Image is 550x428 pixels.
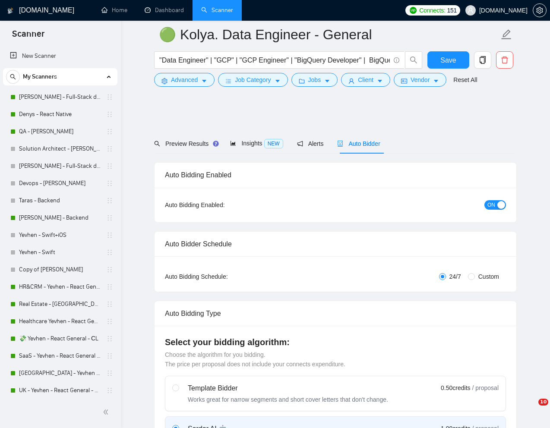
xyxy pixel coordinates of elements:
[447,6,457,15] span: 151
[405,56,422,64] span: search
[440,55,456,66] span: Save
[19,313,101,330] a: Healthcare Yevhen - React General - СL
[230,140,236,146] span: area-chart
[291,73,338,87] button: folderJobscaret-down
[19,347,101,365] a: SaaS - Yevhen - React General - СL
[23,68,57,85] span: My Scanners
[230,140,283,147] span: Insights
[19,88,101,106] a: [PERSON_NAME] - Full-Stack dev
[394,73,446,87] button: idcardVendorcaret-down
[161,78,168,84] span: setting
[533,7,547,14] a: setting
[106,128,113,135] span: holder
[165,200,278,210] div: Auto Bidding Enabled:
[19,244,101,261] a: Yevhen - Swift
[496,51,513,69] button: delete
[358,75,373,85] span: Client
[106,232,113,239] span: holder
[446,272,465,281] span: 24/7
[101,6,127,14] a: homeHome
[171,75,198,85] span: Advanced
[159,24,499,45] input: Scanner name...
[154,141,160,147] span: search
[154,73,215,87] button: settingAdvancedcaret-down
[474,51,491,69] button: copy
[159,55,390,66] input: Search Freelance Jobs...
[19,330,101,347] a: 💸 Yevhen - React General - СL
[341,73,390,87] button: userClientcaret-down
[165,272,278,281] div: Auto Bidding Schedule:
[468,7,474,13] span: user
[411,75,430,85] span: Vendor
[106,335,113,342] span: holder
[165,232,506,256] div: Auto Bidder Schedule
[19,365,101,382] a: [GEOGRAPHIC_DATA] - Yevhen - React General - СL
[427,51,469,69] button: Save
[433,78,439,84] span: caret-down
[496,56,513,64] span: delete
[521,399,541,419] iframe: Intercom live chat
[441,383,470,393] span: 0.50 credits
[453,75,477,85] a: Reset All
[106,352,113,359] span: holder
[538,399,548,406] span: 10
[165,336,506,348] h4: Select your bidding algorithm:
[474,56,491,64] span: copy
[106,145,113,152] span: holder
[19,175,101,192] a: Devops - [PERSON_NAME]
[348,78,354,84] span: user
[19,157,101,175] a: [PERSON_NAME] - Full-Stack dev
[7,4,13,18] img: logo
[106,111,113,118] span: holder
[106,180,113,187] span: holder
[106,94,113,101] span: holder
[19,209,101,227] a: [PERSON_NAME] - Backend
[103,408,111,416] span: double-left
[201,78,207,84] span: caret-down
[106,301,113,308] span: holder
[106,318,113,325] span: holder
[145,6,184,14] a: dashboardDashboard
[188,395,388,404] div: Works great for narrow segments and short cover letters that don't change.
[501,29,512,40] span: edit
[487,200,495,210] span: ON
[19,261,101,278] a: Copy of [PERSON_NAME]
[165,351,345,368] span: Choose the algorithm for you bidding. The price per proposal does not include your connects expen...
[3,47,117,65] li: New Scanner
[394,57,399,63] span: info-circle
[106,266,113,273] span: holder
[19,106,101,123] a: Denys - React Native
[6,74,19,80] span: search
[201,6,233,14] a: searchScanner
[472,384,499,392] span: / proposal
[225,78,231,84] span: bars
[106,370,113,377] span: holder
[165,301,506,326] div: Auto Bidding Type
[19,227,101,244] a: Yevhen - Swift+iOS
[297,141,303,147] span: notification
[212,140,220,148] div: Tooltip anchor
[533,3,547,17] button: setting
[188,383,388,393] div: Template Bidder
[299,78,305,84] span: folder
[5,28,51,46] span: Scanner
[19,296,101,313] a: Real Estate - [GEOGRAPHIC_DATA] - React General - СL
[377,78,383,84] span: caret-down
[106,249,113,256] span: holder
[297,140,324,147] span: Alerts
[106,214,113,221] span: holder
[235,75,271,85] span: Job Category
[533,7,546,14] span: setting
[6,70,20,84] button: search
[106,387,113,394] span: holder
[154,140,216,147] span: Preview Results
[475,272,503,281] span: Custom
[106,163,113,170] span: holder
[337,140,380,147] span: Auto Bidder
[419,6,445,15] span: Connects:
[19,140,101,157] a: Solution Architect - [PERSON_NAME]
[410,7,417,14] img: upwork-logo.png
[165,163,506,187] div: Auto Bidding Enabled
[19,123,101,140] a: QA - [PERSON_NAME]
[10,47,111,65] a: New Scanner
